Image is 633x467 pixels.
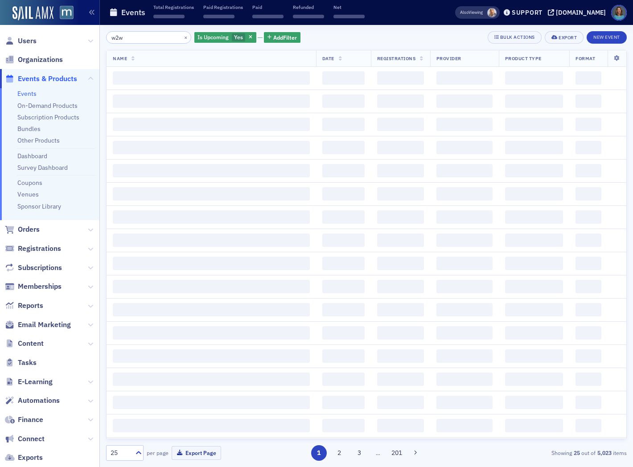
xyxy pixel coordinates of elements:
[322,419,365,432] span: ‌
[113,373,310,386] span: ‌
[53,6,74,21] a: View Homepage
[203,4,243,10] p: Paid Registrations
[377,71,424,85] span: ‌
[113,118,310,131] span: ‌
[18,339,44,348] span: Content
[311,445,327,461] button: 1
[505,303,563,316] span: ‌
[505,257,563,270] span: ‌
[264,32,300,43] button: AddFilter
[377,257,424,270] span: ‌
[5,282,62,291] a: Memberships
[505,233,563,247] span: ‌
[575,396,601,409] span: ‌
[322,94,365,108] span: ‌
[113,164,310,177] span: ‌
[575,326,601,340] span: ‌
[5,36,37,46] a: Users
[575,94,601,108] span: ‌
[436,303,493,316] span: ‌
[113,55,127,61] span: Name
[18,415,43,425] span: Finance
[121,7,145,18] h1: Events
[273,33,297,41] span: Add Filter
[436,257,493,270] span: ‌
[5,263,62,273] a: Subscriptions
[17,136,60,144] a: Other Products
[322,396,365,409] span: ‌
[113,326,310,340] span: ‌
[575,280,601,293] span: ‌
[5,55,63,65] a: Organizations
[5,339,44,348] a: Content
[322,233,365,247] span: ‌
[252,4,284,10] p: Paid
[575,55,595,61] span: Format
[505,118,563,131] span: ‌
[377,55,416,61] span: Registrations
[505,210,563,224] span: ‌
[377,210,424,224] span: ‌
[153,15,185,18] span: ‌
[436,187,493,201] span: ‌
[377,419,424,432] span: ‌
[12,6,53,20] a: SailAMX
[18,263,62,273] span: Subscriptions
[18,396,60,406] span: Automations
[252,15,284,18] span: ‌
[5,415,43,425] a: Finance
[436,233,493,247] span: ‌
[333,4,365,10] p: Net
[611,5,627,20] span: Profile
[389,445,405,461] button: 201
[436,210,493,224] span: ‌
[106,31,191,44] input: Search…
[377,118,424,131] span: ‌
[436,373,493,386] span: ‌
[505,55,542,61] span: Product Type
[17,125,41,133] a: Bundles
[488,31,542,44] button: Bulk Actions
[575,373,601,386] span: ‌
[505,373,563,386] span: ‌
[153,4,194,10] p: Total Registrations
[322,210,365,224] span: ‌
[377,326,424,340] span: ‌
[113,257,310,270] span: ‌
[377,164,424,177] span: ‌
[436,419,493,432] span: ‌
[575,210,601,224] span: ‌
[322,373,365,386] span: ‌
[17,202,61,210] a: Sponsor Library
[194,32,256,43] div: Yes
[505,326,563,340] span: ‌
[5,320,71,330] a: Email Marketing
[377,280,424,293] span: ‌
[5,301,43,311] a: Reports
[575,349,601,363] span: ‌
[575,257,601,270] span: ‌
[500,35,535,40] div: Bulk Actions
[436,118,493,131] span: ‌
[113,233,310,247] span: ‌
[512,8,543,16] div: Support
[372,449,384,457] span: …
[5,244,61,254] a: Registrations
[322,257,365,270] span: ‌
[436,164,493,177] span: ‌
[548,9,609,16] button: [DOMAIN_NAME]
[5,74,77,84] a: Events & Products
[17,179,42,187] a: Coupons
[113,71,310,85] span: ‌
[352,445,367,461] button: 3
[113,94,310,108] span: ‌
[197,33,229,41] span: Is Upcoming
[18,55,63,65] span: Organizations
[113,303,310,316] span: ‌
[18,358,37,368] span: Tasks
[559,35,577,40] div: Export
[203,15,234,18] span: ‌
[5,358,37,368] a: Tasks
[505,419,563,432] span: ‌
[18,36,37,46] span: Users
